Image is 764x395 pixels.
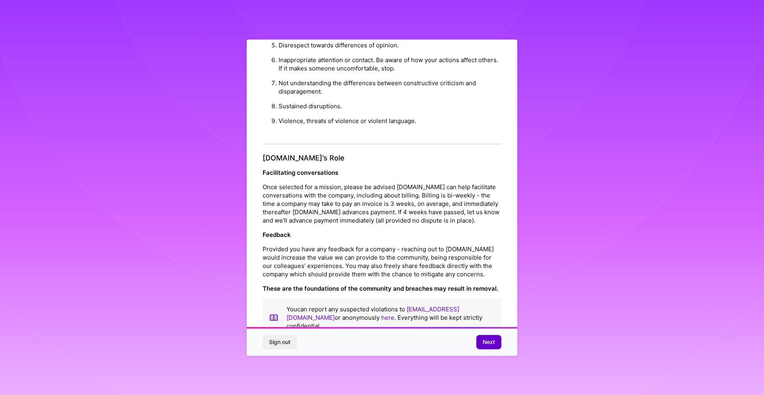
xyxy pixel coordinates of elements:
[286,306,459,322] a: [EMAIL_ADDRESS][DOMAIN_NAME]
[269,338,290,346] span: Sign out
[263,245,501,279] p: Provided you have any feedback for a company - reaching out to [DOMAIN_NAME] would increase the v...
[263,335,297,349] button: Sign out
[286,305,495,330] p: You can report any suspected violations to or anonymously . Everything will be kept strictly conf...
[279,99,501,113] li: Sustained disruptions.
[263,169,338,177] strong: Facilitating conversations
[263,183,501,225] p: Once selected for a mission, please be advised [DOMAIN_NAME] can help facilitate conversations wi...
[279,38,501,53] li: Disrespect towards differences of opinion.
[279,53,501,76] li: Inappropriate attention or contact. Be aware of how your actions affect others. If it makes someo...
[483,338,495,346] span: Next
[381,314,394,322] a: here
[279,113,501,128] li: Violence, threats of violence or violent language.
[476,335,501,349] button: Next
[263,231,291,239] strong: Feedback
[279,76,501,99] li: Not understanding the differences between constructive criticism and disparagement.
[269,305,279,330] img: book icon
[263,154,501,162] h4: [DOMAIN_NAME]’s Role
[263,285,498,293] strong: These are the foundations of the community and breaches may result in removal.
